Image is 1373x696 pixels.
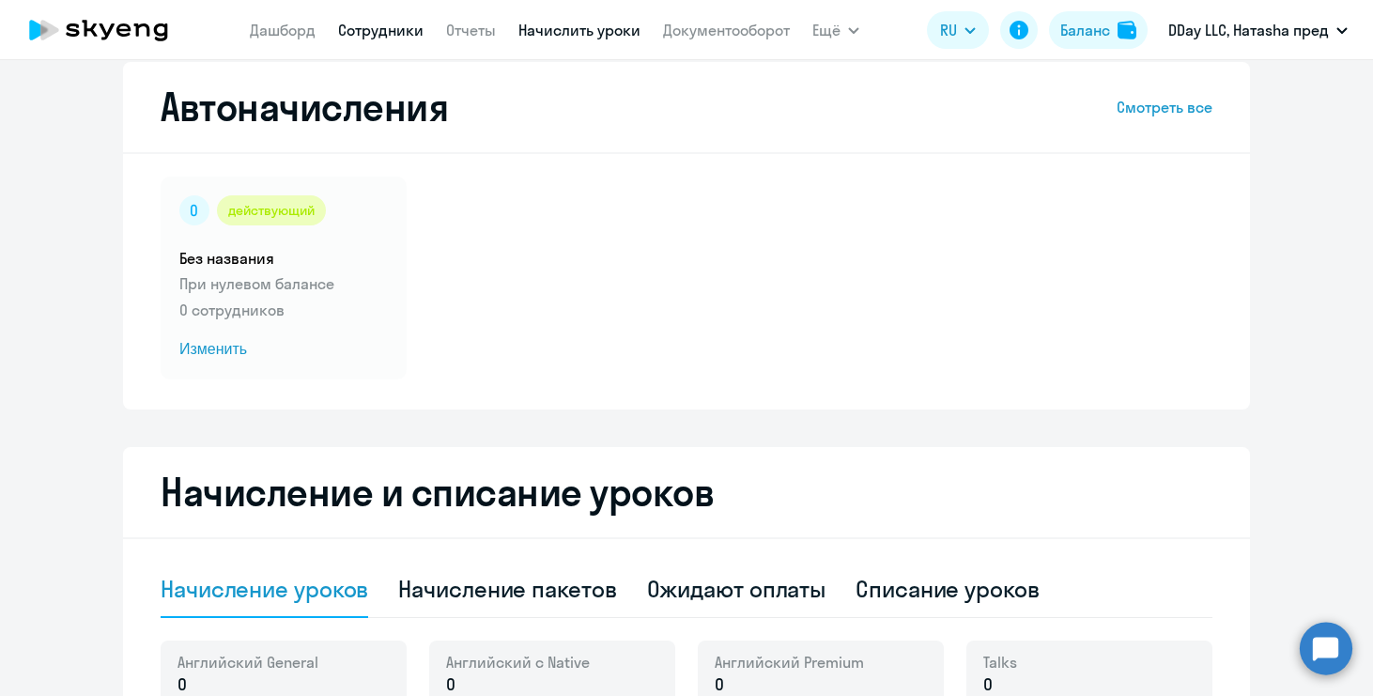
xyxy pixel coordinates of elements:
[161,85,448,130] h2: Автоначисления
[446,652,590,673] span: Английский с Native
[647,574,826,604] div: Ожидают оплаты
[179,272,388,295] p: При нулевом балансе
[663,21,790,39] a: Документооборот
[940,19,957,41] span: RU
[179,338,388,361] span: Изменить
[217,195,326,225] div: действующий
[250,21,316,39] a: Дашборд
[1049,11,1148,49] button: Балансbalance
[338,21,424,39] a: Сотрудники
[1159,8,1357,53] button: DDay LLC, Натаsha пред
[179,299,388,321] p: 0 сотрудников
[161,574,368,604] div: Начисление уроков
[446,21,496,39] a: Отчеты
[856,574,1040,604] div: Списание уроков
[398,574,616,604] div: Начисление пакетов
[1118,21,1136,39] img: balance
[161,470,1212,515] h2: Начисление и списание уроков
[1117,96,1212,118] a: Смотреть все
[1168,19,1329,41] p: DDay LLC, Натаsha пред
[983,652,1017,673] span: Talks
[812,19,841,41] span: Ещё
[715,652,864,673] span: Английский Premium
[927,11,989,49] button: RU
[177,652,318,673] span: Английский General
[812,11,859,49] button: Ещё
[1060,19,1110,41] div: Баланс
[518,21,640,39] a: Начислить уроки
[179,248,388,269] h5: Без названия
